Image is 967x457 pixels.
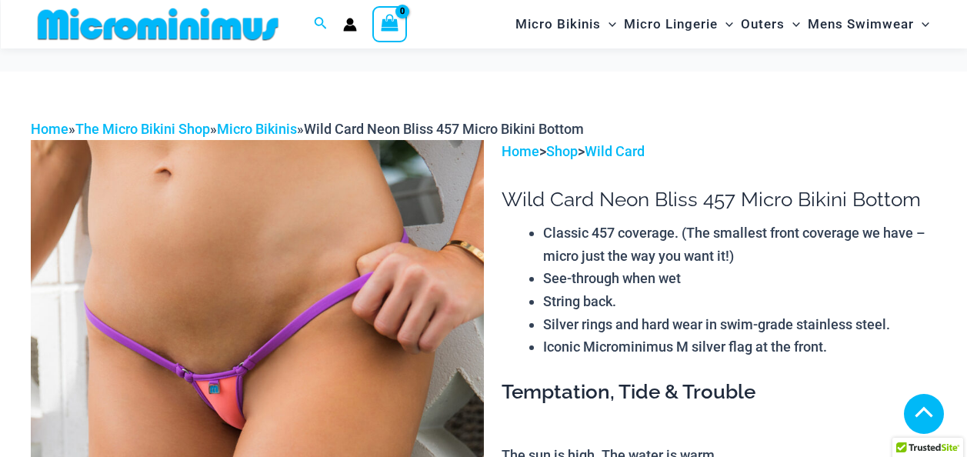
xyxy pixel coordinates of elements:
[515,5,601,44] span: Micro Bikinis
[601,5,616,44] span: Menu Toggle
[32,7,285,42] img: MM SHOP LOGO FLAT
[343,18,357,32] a: Account icon link
[808,5,914,44] span: Mens Swimwear
[502,379,936,405] h3: Temptation, Tide & Trouble
[502,143,539,159] a: Home
[509,2,936,46] nav: Site Navigation
[546,143,578,159] a: Shop
[502,188,936,212] h1: Wild Card Neon Bliss 457 Micro Bikini Bottom
[585,143,645,159] a: Wild Card
[31,121,584,137] span: » » »
[543,290,936,313] li: String back.
[543,267,936,290] li: See-through when wet
[718,5,733,44] span: Menu Toggle
[543,222,936,267] li: Classic 457 coverage. (The smallest front coverage we have – micro just the way you want it!)
[624,5,718,44] span: Micro Lingerie
[914,5,929,44] span: Menu Toggle
[75,121,210,137] a: The Micro Bikini Shop
[620,5,737,44] a: Micro LingerieMenu ToggleMenu Toggle
[737,5,804,44] a: OutersMenu ToggleMenu Toggle
[31,121,68,137] a: Home
[512,5,620,44] a: Micro BikinisMenu ToggleMenu Toggle
[314,15,328,34] a: Search icon link
[543,313,936,336] li: Silver rings and hard wear in swim-grade stainless steel.
[543,335,936,359] li: Iconic Microminimus M silver flag at the front.
[217,121,297,137] a: Micro Bikinis
[804,5,933,44] a: Mens SwimwearMenu ToggleMenu Toggle
[304,121,584,137] span: Wild Card Neon Bliss 457 Micro Bikini Bottom
[741,5,785,44] span: Outers
[502,140,936,163] p: > >
[785,5,800,44] span: Menu Toggle
[372,6,408,42] a: View Shopping Cart, empty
